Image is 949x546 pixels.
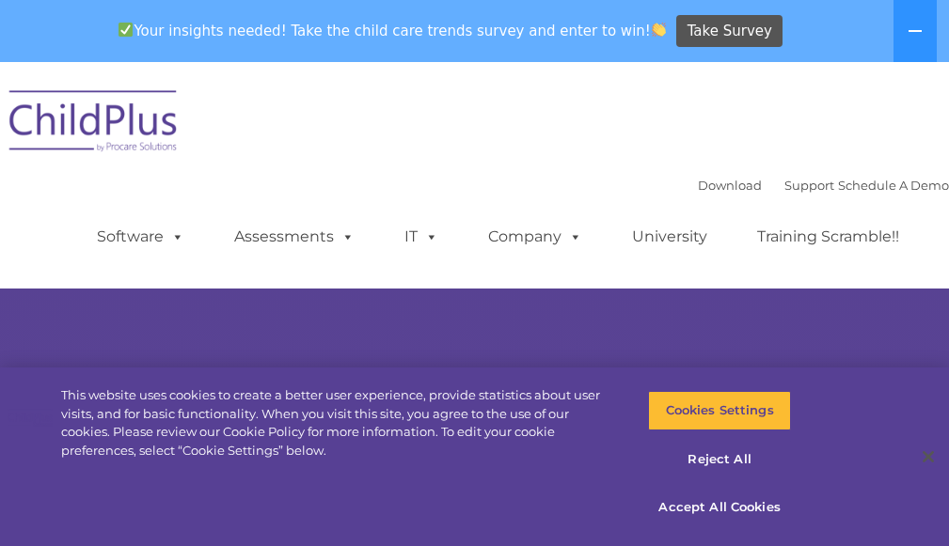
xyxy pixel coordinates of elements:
[676,15,783,48] a: Take Survey
[215,218,373,256] a: Assessments
[613,218,726,256] a: University
[698,178,762,193] a: Download
[648,391,790,430] button: Cookies Settings
[78,218,203,256] a: Software
[648,488,790,527] button: Accept All Cookies
[61,386,620,460] div: This website uses cookies to create a better user experience, provide statistics about user visit...
[652,23,666,37] img: 👏
[688,15,772,48] span: Take Survey
[119,23,133,37] img: ✅
[386,218,457,256] a: IT
[908,436,949,477] button: Close
[111,12,674,49] span: Your insights needed! Take the child care trends survey and enter to win!
[738,218,918,256] a: Training Scramble!!
[838,178,949,193] a: Schedule A Demo
[648,440,790,479] button: Reject All
[698,178,949,193] font: |
[469,218,601,256] a: Company
[784,178,834,193] a: Support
